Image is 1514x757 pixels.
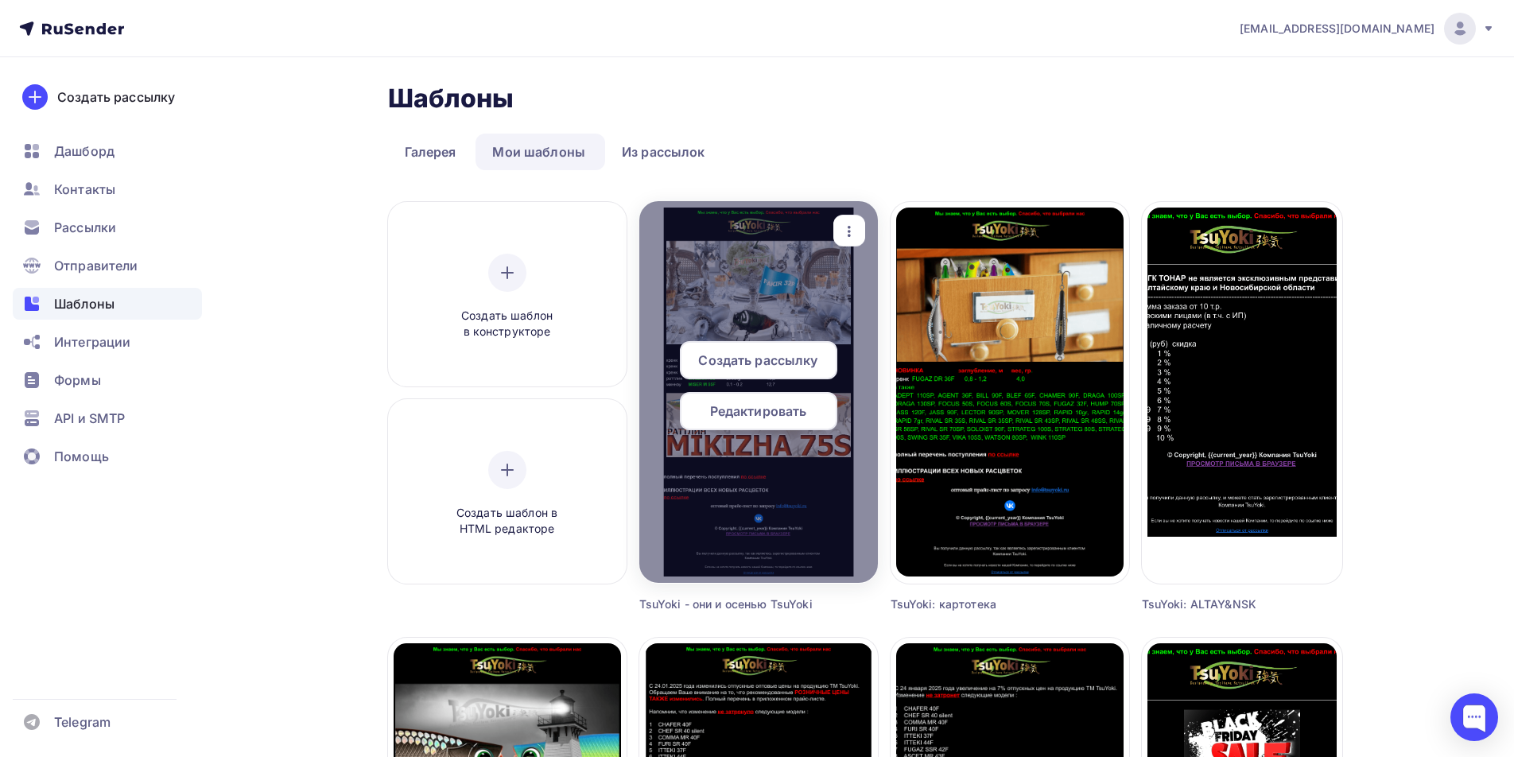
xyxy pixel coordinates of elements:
span: Интеграции [54,332,130,351]
span: Формы [54,371,101,390]
a: Формы [13,364,202,396]
span: [EMAIL_ADDRESS][DOMAIN_NAME] [1240,21,1434,37]
span: Дашборд [54,142,115,161]
h2: Шаблоны [388,83,514,115]
a: Отправители [13,250,202,281]
a: [EMAIL_ADDRESS][DOMAIN_NAME] [1240,13,1495,45]
span: Telegram [54,712,111,732]
a: Шаблоны [13,288,202,320]
span: Редактировать [710,402,807,421]
a: Контакты [13,173,202,205]
span: Контакты [54,180,115,199]
span: Отправители [54,256,138,275]
a: Галерея [388,134,473,170]
div: TsuYoki: картотека [891,596,1070,612]
a: Рассылки [13,212,202,243]
span: Рассылки [54,218,116,237]
span: Создать рассылку [698,351,817,370]
span: Шаблоны [54,294,115,313]
span: API и SMTP [54,409,125,428]
span: Создать шаблон в HTML редакторе [432,505,583,538]
a: Из рассылок [605,134,722,170]
a: Дашборд [13,135,202,167]
span: Помощь [54,447,109,466]
a: Мои шаблоны [476,134,602,170]
span: Создать шаблон в конструкторе [432,308,583,340]
div: TsuYoki: ALTAY&NSK [1142,596,1292,612]
div: TsuYoki - они и осенью TsuYoki [639,596,818,612]
div: Создать рассылку [57,87,175,107]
